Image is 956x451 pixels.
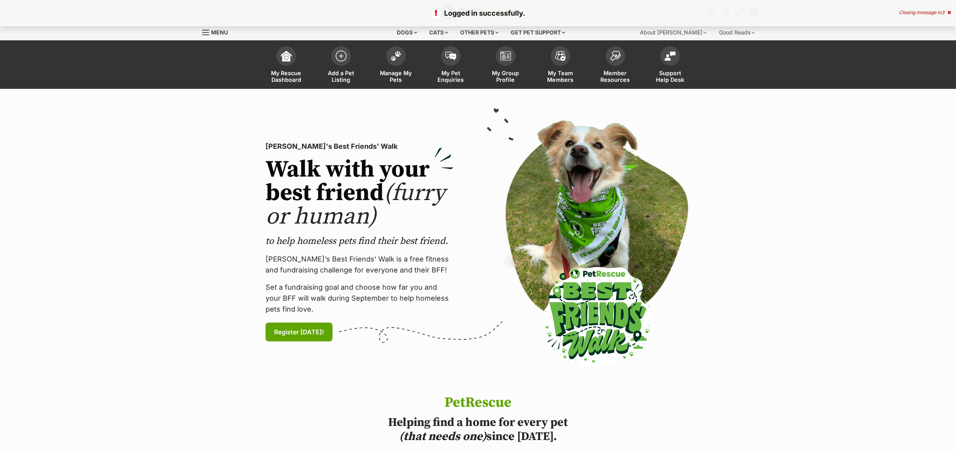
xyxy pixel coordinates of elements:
img: pet-enquiries-icon-7e3ad2cf08bfb03b45e93fb7055b45f3efa6380592205ae92323e6603595dc1f.svg [445,52,456,60]
span: (furry or human) [266,179,445,231]
div: Other pets [455,25,504,40]
span: Member Resources [598,70,633,83]
a: Member Resources [588,42,643,89]
a: Menu [202,25,233,39]
a: My Pet Enquiries [423,42,478,89]
p: to help homeless pets find their best friend. [266,235,454,247]
img: team-members-icon-5396bd8760b3fe7c0b43da4ab00e1e3bb1a5d9ba89233759b79545d2d3fc5d0d.svg [555,51,566,61]
div: Dogs [391,25,423,40]
img: member-resources-icon-8e73f808a243e03378d46382f2149f9095a855e16c252ad45f914b54edf8863c.svg [610,51,621,61]
a: Register [DATE]! [266,323,333,341]
a: Support Help Desk [643,42,698,89]
span: My Group Profile [488,70,523,83]
a: My Team Members [533,42,588,89]
div: About [PERSON_NAME] [634,25,712,40]
img: manage-my-pets-icon-02211641906a0b7f246fdf0571729dbe1e7629f14944591b6c1af311fb30b64b.svg [390,51,401,61]
img: help-desk-icon-fdf02630f3aa405de69fd3d07c3f3aa587a6932b1a1747fa1d2bba05be0121f9.svg [665,51,676,61]
p: Set a fundraising goal and choose how far you and your BFF will walk during September to help hom... [266,282,454,315]
span: Add a Pet Listing [323,70,359,83]
h2: Walk with your best friend [266,158,454,229]
span: Register [DATE]! [274,327,324,337]
img: dashboard-icon-eb2f2d2d3e046f16d808141f083e7271f6b2e854fb5c12c21221c1fb7104beca.svg [281,51,292,61]
p: [PERSON_NAME]’s Best Friends' Walk is a free fitness and fundraising challenge for everyone and t... [266,254,454,276]
span: My Rescue Dashboard [269,70,304,83]
i: (that needs one) [399,429,486,444]
span: My Team Members [543,70,578,83]
div: Good Reads [714,25,760,40]
span: Support Help Desk [652,70,688,83]
span: Menu [211,29,228,36]
div: Get pet support [505,25,571,40]
h1: PetRescue [358,395,599,411]
h2: Helping find a home for every pet since [DATE]. [358,415,599,444]
span: My Pet Enquiries [433,70,468,83]
a: Manage My Pets [369,42,423,89]
span: Manage My Pets [378,70,414,83]
img: add-pet-listing-icon-0afa8454b4691262ce3f59096e99ab1cd57d4a30225e0717b998d2c9b9846f56.svg [336,51,347,61]
p: [PERSON_NAME]'s Best Friends' Walk [266,141,454,152]
img: group-profile-icon-3fa3cf56718a62981997c0bc7e787c4b2cf8bcc04b72c1350f741eb67cf2f40e.svg [500,51,511,61]
div: Cats [424,25,454,40]
a: My Rescue Dashboard [259,42,314,89]
a: Add a Pet Listing [314,42,369,89]
a: My Group Profile [478,42,533,89]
